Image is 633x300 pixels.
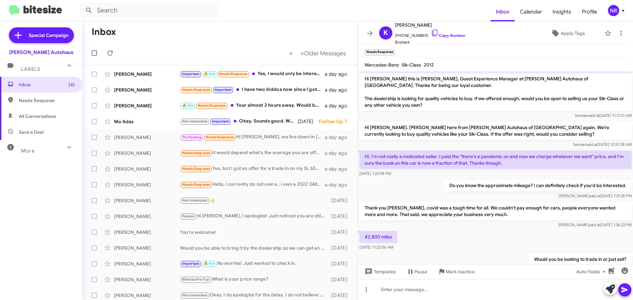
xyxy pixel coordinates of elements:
[180,291,328,299] div: Okay, I do apologize for the delay. I do not believe we would be quite at that amount.
[588,113,599,118] span: said at
[325,134,352,141] div: a day ago
[359,202,632,220] p: Thank you [PERSON_NAME], covid was a tough time for all. We couldn't pay enough for cars, people ...
[114,118,180,125] div: Mo Adas
[21,66,40,72] span: Labels
[180,165,325,173] div: Yes, but I got an offer for a trade in on my SL 550 and it was like 31,000. Car has like 30k mile...
[571,266,613,278] button: Auto Fields
[182,88,210,92] span: Needs Response
[182,72,199,76] span: Important
[180,86,325,94] div: I have two kiddos now since I got the a6 so need more space
[9,27,74,43] a: Special Campaign
[534,27,601,39] button: Apply Tags
[114,134,180,141] div: [PERSON_NAME]
[114,292,180,299] div: [PERSON_NAME]
[575,113,632,118] span: Sender [DATE] 11:17:31 AM
[395,39,466,45] span: Buyback
[395,29,466,39] span: [PHONE_NUMBER]
[558,193,632,198] span: [PERSON_NAME] [DATE] 1:31:28 PM
[515,2,547,21] span: Calendar
[358,266,401,278] button: Templates
[182,198,208,203] span: Not-Interested
[114,87,180,93] div: [PERSON_NAME]
[395,21,466,29] span: [PERSON_NAME]
[114,71,180,77] div: [PERSON_NAME]
[325,87,352,93] div: a day ago
[212,119,229,123] span: Important
[19,129,44,135] span: Save a Deal
[433,266,480,278] button: Mark Inactive
[180,102,325,109] div: Your almost 2 hours away. Would be tough.
[80,3,218,18] input: Search
[328,197,352,204] div: [DATE]
[573,142,632,147] span: Sender [DATE] 10:51:38 AM
[298,118,319,125] div: [DATE]
[180,260,328,267] div: No worries! Just wanted to check in.
[328,229,352,235] div: [DATE]
[328,245,352,251] div: [DATE]
[359,122,632,140] p: Hi [PERSON_NAME]. [PERSON_NAME] here from [PERSON_NAME] Autohaus of [GEOGRAPHIC_DATA] again. We’r...
[285,46,297,60] button: Previous
[9,49,74,56] div: [PERSON_NAME] Autohaus
[180,229,328,235] div: You're welcome!
[114,181,180,188] div: [PERSON_NAME]
[204,72,215,76] span: 🔥 Hot
[328,292,352,299] div: [DATE]
[180,149,325,157] div: It would depend what's the average you are offering for the wrangler rubicon?
[114,102,180,109] div: [PERSON_NAME]
[365,62,399,68] span: Mercedes-Benz
[602,5,626,16] button: NR
[182,151,210,155] span: Needs Response
[206,135,234,139] span: Needs Response
[19,97,75,104] span: Needs Response
[198,103,226,108] span: Needs Response
[431,33,466,38] a: Copy Number
[444,179,632,191] p: Do you know the approximate mileage? I can definitely check if you'd be interested.
[114,276,180,283] div: [PERSON_NAME]
[491,2,515,21] a: Inbox
[576,266,608,278] span: Auto Fields
[286,46,350,60] nav: Page navigation example
[19,113,56,120] span: All Conversations
[21,148,35,154] span: More
[359,245,393,250] span: [DATE] 11:22:06 AM
[182,182,210,187] span: Needs Response
[577,2,602,21] a: Profile
[114,245,180,251] div: [PERSON_NAME]
[363,266,396,278] span: Templates
[325,71,352,77] div: a day ago
[424,62,434,68] span: 2012
[325,166,352,172] div: a day ago
[182,214,195,218] span: Paused
[182,167,210,171] span: Needs Response
[114,229,180,235] div: [PERSON_NAME]
[383,28,388,38] span: K
[296,46,350,60] button: Next
[446,266,475,278] span: Mark Inactive
[359,171,391,176] span: [DATE] 1:22:58 PM
[325,102,352,109] div: a day ago
[29,32,69,39] span: Special Campaign
[182,103,194,108] span: 🔥 Hot
[182,261,199,266] span: Important
[114,150,180,156] div: [PERSON_NAME]
[586,142,597,147] span: said at
[180,181,325,188] div: Hello, I currently do not own a , i own a 2022 GMC acadia Denali 60k miles, only a no cash exchan...
[328,213,352,220] div: [DATE]
[401,266,433,278] button: Pause
[182,119,208,123] span: Not-Interested
[114,166,180,172] div: [PERSON_NAME]
[414,266,427,278] span: Pause
[182,135,201,139] span: Try Pausing
[328,276,352,283] div: [DATE]
[547,2,577,21] a: Insights
[219,72,247,76] span: Needs Response
[365,49,395,55] small: Needs Response
[359,231,397,243] p: 42,800 miles
[69,81,75,88] span: (4)
[180,276,328,283] div: What is your price range?
[114,197,180,204] div: [PERSON_NAME]
[182,277,210,282] span: Bitesize Pro-Tip!
[589,222,600,227] span: said at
